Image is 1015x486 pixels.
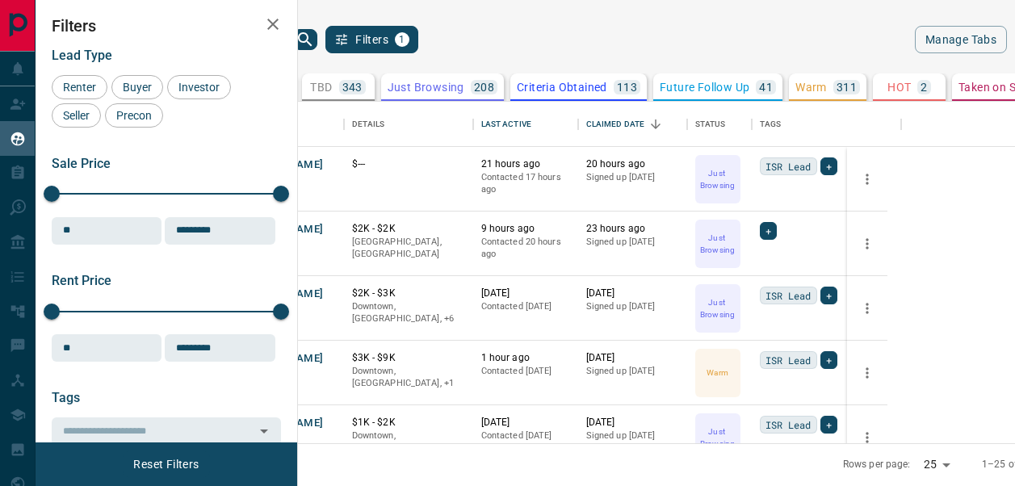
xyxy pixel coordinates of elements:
button: Open [253,420,275,442]
p: 20 hours ago [586,157,679,171]
p: 9 hours ago [481,222,570,236]
div: Tags [760,102,782,147]
span: Seller [57,109,95,122]
div: Last Active [473,102,578,147]
button: Filters1 [325,26,418,53]
p: Etobicoke, Midtown | Central, North York, West End, York Crosstown, Toronto [352,300,465,325]
p: [DATE] [586,416,679,429]
span: ISR Lead [765,287,812,304]
div: + [820,157,837,175]
p: Just Browsing [697,167,739,191]
p: 21 hours ago [481,157,570,171]
div: Status [695,102,726,147]
p: Toronto [352,429,465,455]
div: Precon [105,103,163,128]
p: 343 [342,82,363,93]
p: TBD [310,82,332,93]
p: $3K - $9K [352,351,465,365]
span: Sale Price [52,156,111,171]
div: + [820,351,837,369]
span: + [826,417,832,433]
p: $2K - $3K [352,287,465,300]
p: 41 [759,82,773,93]
button: Sort [644,113,667,136]
span: ISR Lead [765,158,812,174]
span: + [826,287,832,304]
div: Status [687,102,752,147]
span: 1 [396,34,408,45]
span: Rent Price [52,273,111,288]
span: Investor [173,81,225,94]
p: Criteria Obtained [517,82,607,93]
button: more [855,361,879,385]
p: Warm [795,82,827,93]
p: Warm [707,367,728,379]
div: Claimed Date [578,102,687,147]
p: Just Browsing [697,232,739,256]
p: Signed up [DATE] [586,300,679,313]
p: Signed up [DATE] [586,365,679,378]
p: Signed up [DATE] [586,171,679,184]
button: more [855,296,879,321]
div: Seller [52,103,101,128]
span: ISR Lead [765,352,812,368]
div: + [820,287,837,304]
div: Buyer [111,75,163,99]
p: 1 hour ago [481,351,570,365]
span: Tags [52,390,80,405]
div: Last Active [481,102,531,147]
p: $1K - $2K [352,416,465,429]
p: [DATE] [586,351,679,365]
h2: Filters [52,16,281,36]
div: Details [344,102,473,147]
span: + [826,352,832,368]
div: 25 [917,453,956,476]
div: + [760,222,777,240]
p: Contacted 17 hours ago [481,171,570,196]
p: [DATE] [481,416,570,429]
p: [GEOGRAPHIC_DATA], [GEOGRAPHIC_DATA] [352,236,465,261]
p: $--- [352,157,465,171]
div: Investor [167,75,231,99]
div: Name [231,102,344,147]
button: Reset Filters [123,450,209,478]
p: HOT [887,82,911,93]
div: Tags [752,102,901,147]
button: more [855,232,879,256]
p: $2K - $2K [352,222,465,236]
p: Just Browsing [697,425,739,450]
p: [DATE] [481,287,570,300]
p: Just Browsing [388,82,464,93]
p: Just Browsing [697,296,739,321]
div: Claimed Date [586,102,645,147]
span: + [765,223,771,239]
p: Contacted 20 hours ago [481,236,570,261]
p: 311 [837,82,857,93]
div: + [820,416,837,434]
div: Renter [52,75,107,99]
p: Contacted [DATE] [481,300,570,313]
p: Signed up [DATE] [586,236,679,249]
p: 113 [617,82,637,93]
span: Precon [111,109,157,122]
span: Buyer [117,81,157,94]
p: Future Follow Up [660,82,749,93]
div: Details [352,102,385,147]
p: Contacted [DATE] [481,365,570,378]
p: [DATE] [586,287,679,300]
span: + [826,158,832,174]
p: Contacted [DATE] [481,429,570,442]
p: 23 hours ago [586,222,679,236]
span: Renter [57,81,102,94]
p: Rows per page: [843,458,911,471]
button: more [855,425,879,450]
p: Signed up [DATE] [586,429,679,442]
p: Toronto [352,365,465,390]
button: Manage Tabs [915,26,1007,53]
p: 2 [921,82,927,93]
span: Lead Type [52,48,112,63]
button: more [855,167,879,191]
span: ISR Lead [765,417,812,433]
button: search button [293,29,317,50]
p: 208 [474,82,494,93]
